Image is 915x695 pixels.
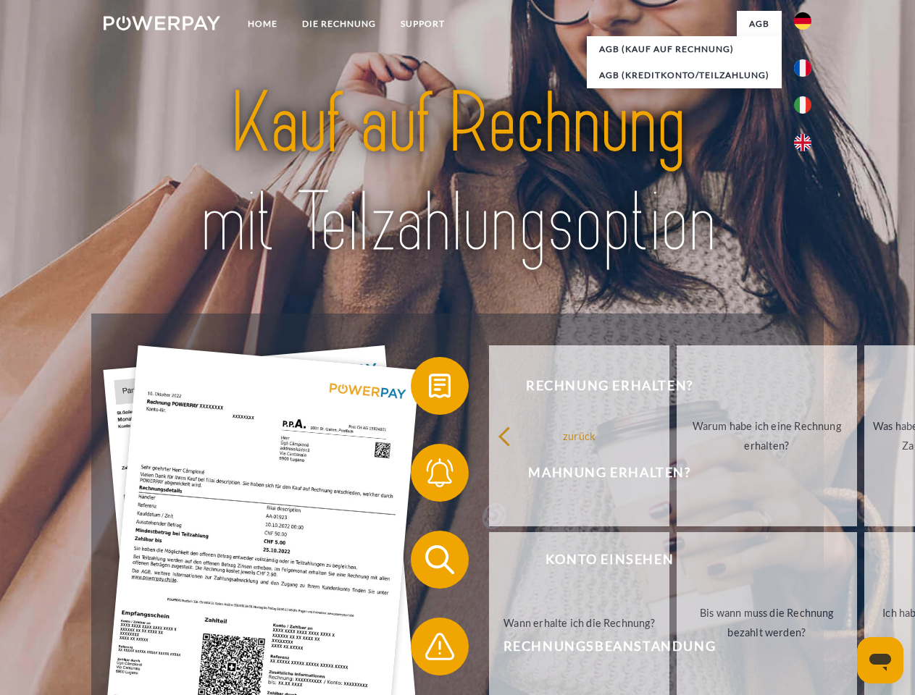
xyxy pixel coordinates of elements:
div: Wann erhalte ich die Rechnung? [498,612,661,632]
img: en [794,134,811,151]
img: de [794,12,811,30]
a: agb [737,11,782,37]
img: title-powerpay_de.svg [138,69,777,277]
a: AGB (Kauf auf Rechnung) [587,36,782,62]
a: DIE RECHNUNG [290,11,388,37]
img: it [794,96,811,114]
div: Bis wann muss die Rechnung bezahlt werden? [685,603,848,642]
button: Rechnung erhalten? [411,357,787,415]
img: qb_bill.svg [422,368,458,404]
button: Mahnung erhalten? [411,444,787,502]
a: AGB (Kreditkonto/Teilzahlung) [587,62,782,88]
img: qb_search.svg [422,542,458,578]
img: qb_warning.svg [422,628,458,665]
div: zurück [498,426,661,445]
a: SUPPORT [388,11,457,37]
button: Konto einsehen [411,531,787,589]
img: fr [794,59,811,77]
img: logo-powerpay-white.svg [104,16,220,30]
div: Warum habe ich eine Rechnung erhalten? [685,416,848,455]
iframe: Schaltfläche zum Öffnen des Messaging-Fensters [857,637,903,683]
img: qb_bell.svg [422,455,458,491]
button: Rechnungsbeanstandung [411,618,787,675]
a: Home [235,11,290,37]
